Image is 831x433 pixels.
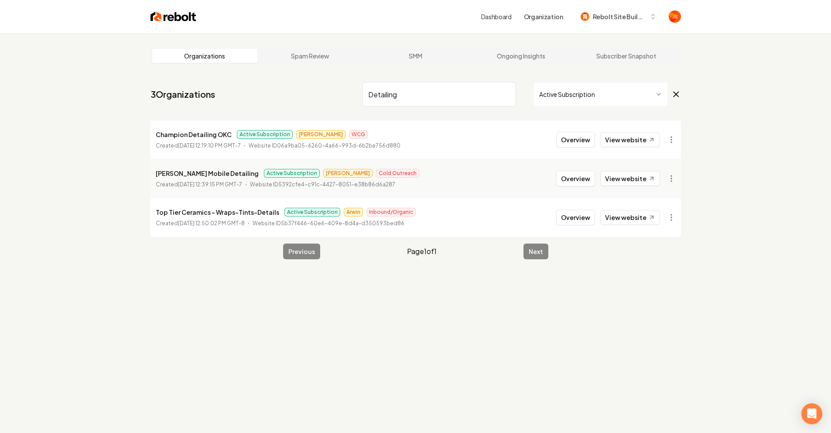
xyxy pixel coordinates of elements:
[156,207,279,217] p: Top Tier Ceramics - Wraps-Tints-Details
[362,82,516,107] input: Search by name or ID
[669,10,681,23] button: Open user button
[152,49,258,63] a: Organizations
[150,88,215,100] a: 3Organizations
[481,12,512,21] a: Dashboard
[178,142,241,149] time: [DATE] 12:19:10 PM GMT-7
[556,171,595,186] button: Overview
[237,130,293,139] span: Active Subscription
[600,210,660,225] a: View website
[581,12,589,21] img: Rebolt Site Builder
[156,141,241,150] p: Created
[344,208,363,216] span: Arwin
[556,132,595,148] button: Overview
[349,130,368,139] span: WCG
[156,180,242,189] p: Created
[376,169,419,178] span: Cold Outreach
[363,49,469,63] a: SMM
[178,220,245,227] time: [DATE] 12:50:02 PM GMT-8
[556,210,595,225] button: Overview
[250,180,395,189] p: Website ID 5392cfe4-c91c-4427-8051-e38b86d6a287
[519,9,568,24] button: Organization
[468,49,574,63] a: Ongoing Insights
[284,208,340,216] span: Active Subscription
[801,403,822,424] div: Open Intercom Messenger
[150,10,196,23] img: Rebolt Logo
[600,132,660,147] a: View website
[264,169,320,178] span: Active Subscription
[366,208,416,216] span: Inbound/Organic
[323,169,373,178] span: [PERSON_NAME]
[156,129,232,140] p: Champion Detailing OKC
[257,49,363,63] a: Spam Review
[407,246,437,257] span: Page 1 of 1
[669,10,681,23] img: James Shamoun
[600,171,660,186] a: View website
[593,12,646,21] span: Rebolt Site Builder
[296,130,345,139] span: [PERSON_NAME]
[574,49,679,63] a: Subscriber Snapshot
[249,141,400,150] p: Website ID 06a9ba05-6260-4a66-993d-6b2be756d880
[156,168,259,179] p: [PERSON_NAME] Mobile Detailing
[178,181,242,188] time: [DATE] 12:39:15 PM GMT-7
[156,219,245,228] p: Created
[253,219,404,228] p: Website ID 5b37f446-60e6-409e-8d4a-d350593bed86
